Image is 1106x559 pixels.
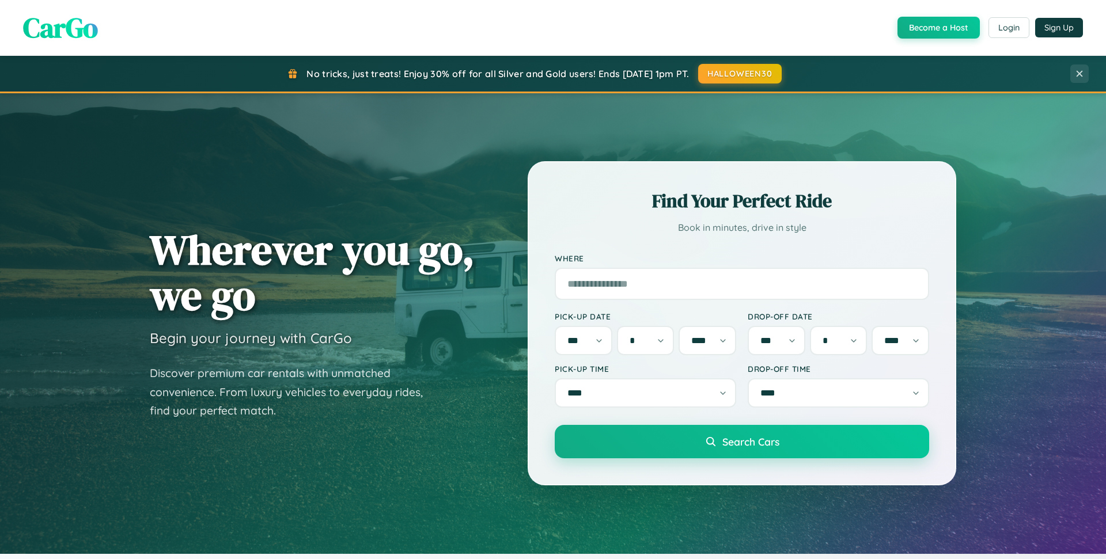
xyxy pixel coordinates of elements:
[748,364,929,374] label: Drop-off Time
[555,253,929,263] label: Where
[150,364,438,420] p: Discover premium car rentals with unmatched convenience. From luxury vehicles to everyday rides, ...
[23,9,98,47] span: CarGo
[306,68,689,79] span: No tricks, just treats! Enjoy 30% off for all Silver and Gold users! Ends [DATE] 1pm PT.
[988,17,1029,38] button: Login
[555,311,736,321] label: Pick-up Date
[150,227,475,318] h1: Wherever you go, we go
[555,425,929,458] button: Search Cars
[150,329,352,347] h3: Begin your journey with CarGo
[748,311,929,321] label: Drop-off Date
[555,219,929,236] p: Book in minutes, drive in style
[698,64,782,83] button: HALLOWEEN30
[555,364,736,374] label: Pick-up Time
[722,435,779,448] span: Search Cars
[897,17,980,39] button: Become a Host
[555,188,929,214] h2: Find Your Perfect Ride
[1035,18,1083,37] button: Sign Up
